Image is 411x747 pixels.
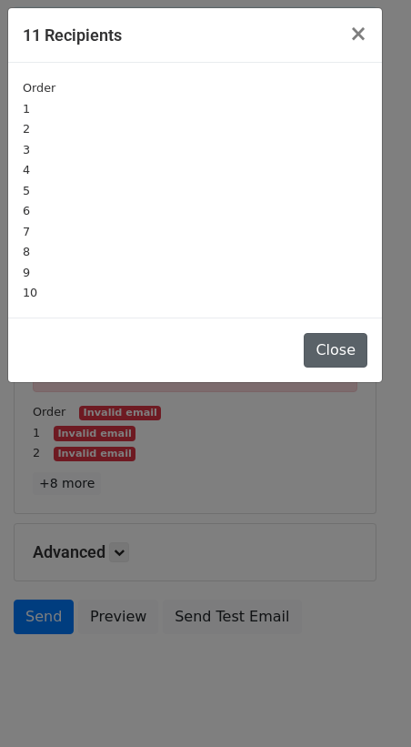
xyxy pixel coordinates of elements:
[304,333,367,368] button: Close
[23,184,30,197] small: 5
[23,163,30,177] small: 4
[23,245,30,258] small: 8
[23,102,30,116] small: 1
[23,225,30,238] small: 7
[23,143,30,156] small: 3
[23,122,30,136] small: 2
[23,204,30,217] small: 6
[349,21,367,46] span: ×
[23,266,30,279] small: 9
[320,660,411,747] iframe: Chat Widget
[23,81,55,95] small: Order
[23,23,122,47] h5: 11 Recipients
[23,286,37,299] small: 10
[335,8,382,59] button: Close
